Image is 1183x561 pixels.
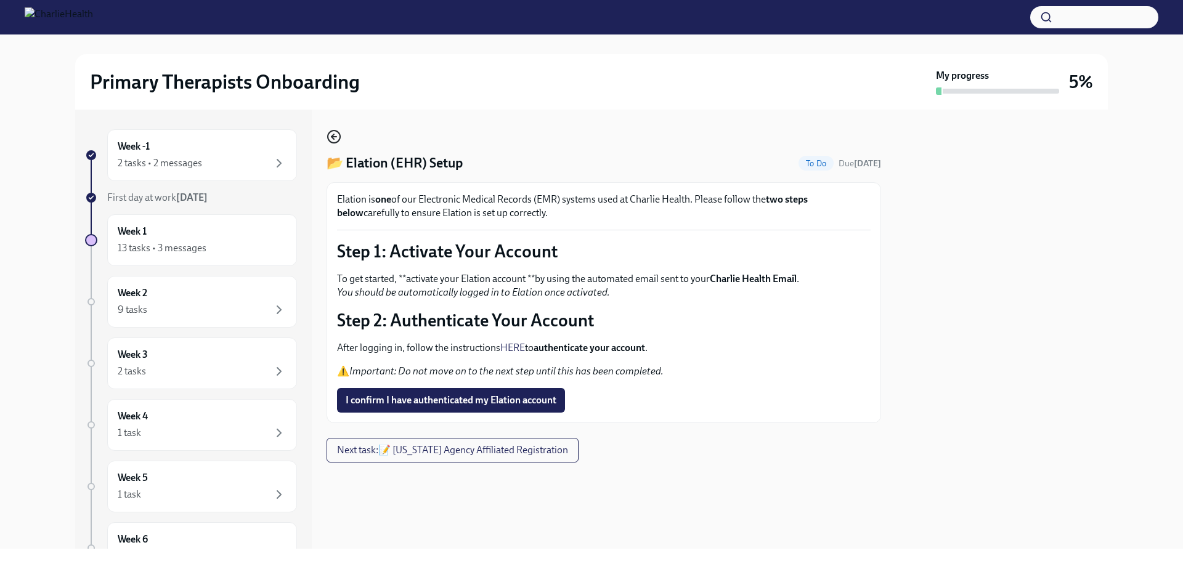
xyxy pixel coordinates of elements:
[118,286,147,300] h6: Week 2
[118,140,150,153] h6: Week -1
[85,129,297,181] a: Week -12 tasks • 2 messages
[118,471,148,485] h6: Week 5
[118,156,202,170] div: 2 tasks • 2 messages
[346,394,556,406] span: I confirm I have authenticated my Elation account
[327,438,579,462] button: Next task:📝 [US_STATE] Agency Affiliated Registration
[337,388,565,413] button: I confirm I have authenticated my Elation account
[839,158,881,169] span: August 15th, 2025 09:00
[85,399,297,451] a: Week 41 task
[327,154,463,172] h4: 📂 Elation (EHR) Setup
[500,342,525,353] a: HERE
[118,303,147,317] div: 9 tasks
[337,444,568,456] span: Next task : 📝 [US_STATE] Agency Affiliated Registration
[337,240,871,262] p: Step 1: Activate Your Account
[107,192,208,203] span: First day at work
[337,286,610,298] em: You should be automatically logged in to Elation once activated.
[337,341,871,355] p: After logging in, follow the instructions to .
[839,158,881,169] span: Due
[337,272,871,299] p: To get started, **activate your Elation account **by using the automated email sent to your .
[799,159,834,168] span: To Do
[534,342,645,353] strong: authenticate your account
[1069,71,1093,93] h3: 5%
[854,158,881,169] strong: [DATE]
[118,488,141,501] div: 1 task
[710,273,797,285] strong: Charlie Health Email
[90,70,360,94] h2: Primary Therapists Onboarding
[85,214,297,266] a: Week 113 tasks • 3 messages
[118,225,147,238] h6: Week 1
[85,276,297,328] a: Week 29 tasks
[85,191,297,204] a: First day at work[DATE]
[176,192,208,203] strong: [DATE]
[936,69,989,83] strong: My progress
[118,533,148,546] h6: Week 6
[375,193,391,205] strong: one
[85,337,297,389] a: Week 32 tasks
[118,365,146,378] div: 2 tasks
[337,193,871,220] p: Elation is of our Electronic Medical Records (EMR) systems used at Charlie Health. Please follow ...
[25,7,93,27] img: CharlieHealth
[118,426,141,440] div: 1 task
[118,410,148,423] h6: Week 4
[349,365,664,377] em: Important: Do not move on to the next step until this has been completed.
[85,461,297,512] a: Week 51 task
[118,241,206,255] div: 13 tasks • 3 messages
[337,309,871,331] p: Step 2: Authenticate Your Account
[337,365,871,378] p: ⚠️
[118,348,148,361] h6: Week 3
